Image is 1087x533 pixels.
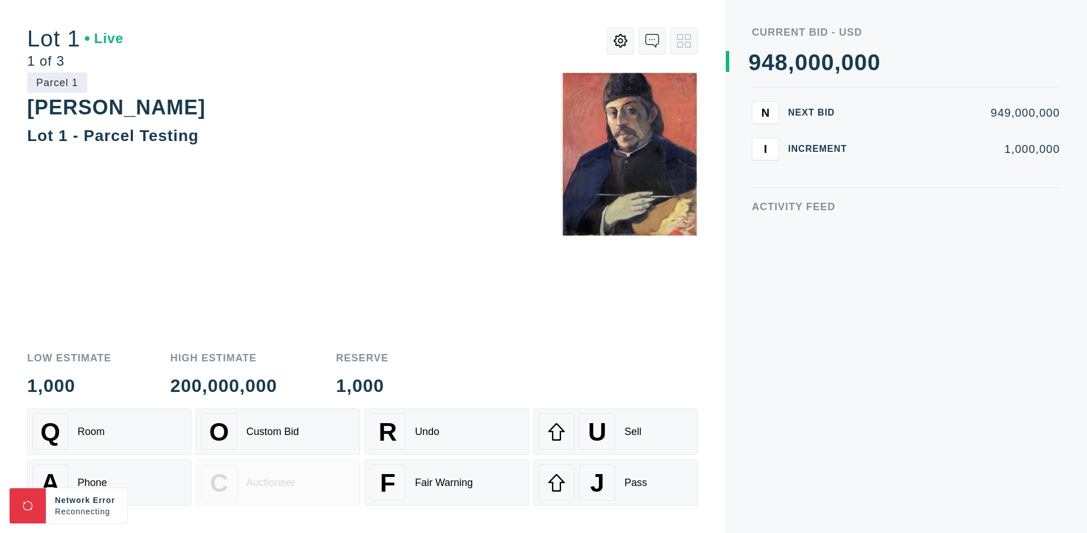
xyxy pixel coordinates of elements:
div: Parcel 1 [27,73,87,93]
div: Live [85,32,123,45]
div: Undo [415,426,439,438]
div: [PERSON_NAME] [27,96,206,119]
span: U [588,417,606,446]
div: 8 [775,51,788,74]
div: 1,000,000 [865,143,1060,155]
div: 0 [854,51,867,74]
div: 0 [867,51,880,74]
div: , [834,51,841,278]
div: 9 [748,51,761,74]
div: 0 [841,51,854,74]
div: Custom Bid [246,426,299,438]
div: Reconnecting [55,506,118,517]
div: Increment [788,144,856,153]
div: Reserve [336,353,389,363]
div: Fair Warning [415,477,473,489]
span: J [590,468,604,497]
div: Auctioneer [246,477,295,489]
div: Sell [624,426,641,438]
button: N [752,101,779,124]
div: 4 [761,51,774,74]
button: APhone [27,459,191,506]
span: C [210,468,228,497]
span: O [209,417,229,446]
span: Q [41,417,61,446]
span: A [41,468,59,497]
div: Network Error [55,494,118,506]
button: FFair Warning [365,459,529,506]
div: 0 [821,51,834,74]
span: R [379,417,397,446]
div: 1,000 [27,377,112,395]
div: , [788,51,795,278]
div: 949,000,000 [865,107,1060,118]
button: CAuctioneer [196,459,360,506]
div: 200,000,000 [170,377,277,395]
span: N [761,106,769,119]
div: Pass [624,477,647,489]
span: I [764,142,767,155]
div: 0 [795,51,808,74]
div: Lot 1 - Parcel Testing [27,127,199,144]
div: High Estimate [170,353,277,363]
div: 1 of 3 [27,54,123,68]
div: Next Bid [788,108,856,117]
div: Low Estimate [27,353,112,363]
button: USell [533,408,697,455]
span: F [380,468,395,497]
div: Current Bid - USD [752,27,1060,37]
button: JPass [533,459,697,506]
button: I [752,138,779,160]
button: RUndo [365,408,529,455]
button: QRoom [27,408,191,455]
div: Phone [78,477,107,489]
div: 0 [808,51,821,74]
div: 1,000 [336,377,389,395]
div: Room [78,426,105,438]
button: OCustom Bid [196,408,360,455]
div: Activity Feed [752,202,1060,212]
div: Lot 1 [27,27,123,50]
